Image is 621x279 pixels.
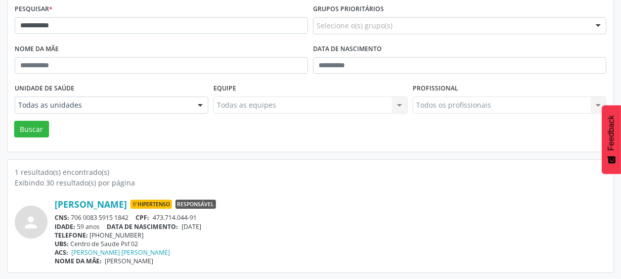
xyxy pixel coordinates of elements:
span: Todas as unidades [18,100,188,110]
span: NOME DA MÃE: [55,257,102,265]
span: Responsável [175,200,216,209]
span: Hipertenso [130,200,172,209]
span: 473.714.044-91 [153,213,197,222]
button: Buscar [14,121,49,138]
div: [PHONE_NUMBER] [55,231,606,240]
div: 706 0083 5915 1842 [55,213,606,222]
a: [PERSON_NAME] [PERSON_NAME] [72,248,170,257]
span: [PERSON_NAME] [105,257,154,265]
span: IDADE: [55,222,75,231]
span: [DATE] [182,222,201,231]
span: DATA DE NASCIMENTO: [107,222,179,231]
label: Pesquisar [15,2,53,17]
label: Data de nascimento [313,41,382,57]
span: Selecione o(s) grupo(s) [317,20,392,31]
label: Grupos prioritários [313,2,384,17]
span: Feedback [607,115,616,151]
button: Feedback - Mostrar pesquisa [602,105,621,174]
div: Centro de Saude Psf 02 [55,240,606,248]
div: 1 resultado(s) encontrado(s) [15,167,606,177]
a: [PERSON_NAME] [55,199,127,210]
span: TELEFONE: [55,231,88,240]
label: Equipe [213,81,236,97]
span: UBS: [55,240,69,248]
label: Unidade de saúde [15,81,74,97]
div: 59 anos [55,222,606,231]
span: CPF: [136,213,150,222]
span: ACS: [55,248,68,257]
div: Exibindo 30 resultado(s) por página [15,177,606,188]
span: CNS: [55,213,69,222]
i: person [22,213,40,231]
label: Profissional [413,81,458,97]
label: Nome da mãe [15,41,59,57]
